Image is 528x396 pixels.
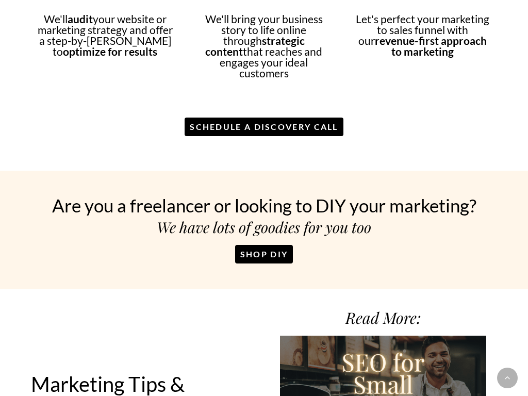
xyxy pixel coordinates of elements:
span: SCHEDULE A DISCOVERY CALL [190,123,338,131]
h5: We have lots of goodies for you too [5,220,523,235]
a: SHOP DIY [235,245,293,263]
span: We'll bring your business story to life online through [205,12,323,47]
p: strategic content [195,13,333,78]
p: audit optimize for results [36,13,174,57]
span: your website or marketing strategy and offer a step-by-[PERSON_NAME] to [38,12,173,58]
span: SHOP DIY [240,250,288,258]
h4: Read More: [269,310,497,325]
span: that reaches and engages your ideal customers [220,45,322,79]
span: Let's perfect your marketing to sales funnel with our [356,12,489,47]
a: SCHEDULE A DISCOVERY CALL [185,118,343,136]
h2: Marketing Tips & [31,374,259,394]
span: We'll [44,12,68,25]
p: revenue-first approach to marketing [354,13,492,57]
h5: Are you a freelancer or looking to DIY your marketing? [5,196,523,214]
